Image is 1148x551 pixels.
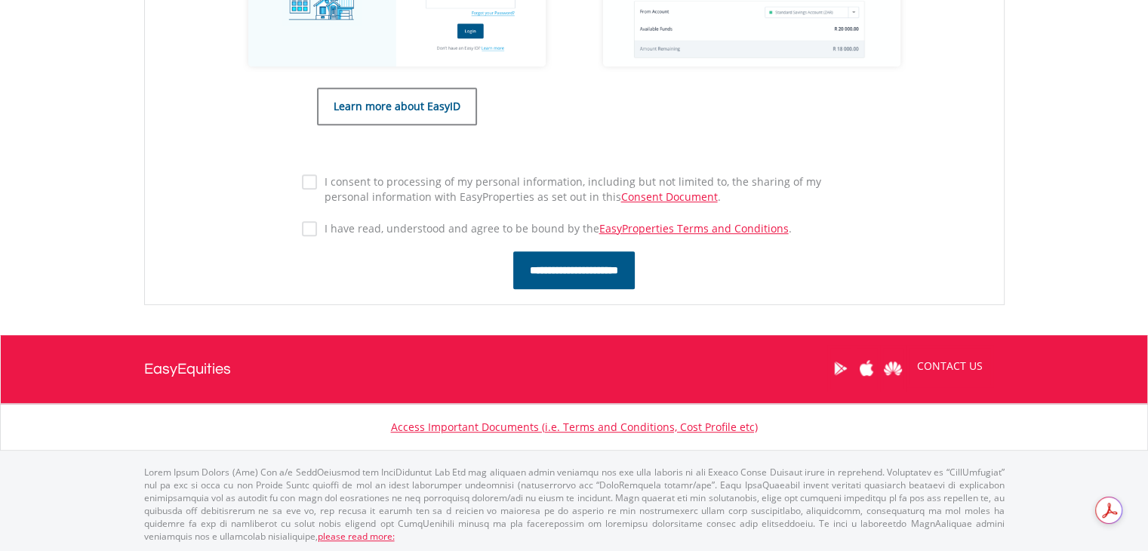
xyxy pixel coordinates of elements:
a: EasyEquities [144,335,231,403]
a: Apple [854,345,880,392]
a: EasyProperties Terms and Conditions [599,221,789,235]
label: I have read, understood and agree to be bound by the . [317,221,792,236]
p: Lorem Ipsum Dolors (Ame) Con a/e SeddOeiusmod tem InciDiduntut Lab Etd mag aliquaen admin veniamq... [144,466,1005,543]
a: CONTACT US [906,345,993,387]
label: I consent to processing of my personal information, including but not limited to, the sharing of ... [317,174,847,205]
a: Google Play [827,345,854,392]
a: please read more: [318,530,395,543]
a: Consent Document [621,189,718,204]
a: Huawei [880,345,906,392]
a: Access Important Documents (i.e. Terms and Conditions, Cost Profile etc) [391,420,758,434]
a: Learn more about EasyID [317,88,477,125]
